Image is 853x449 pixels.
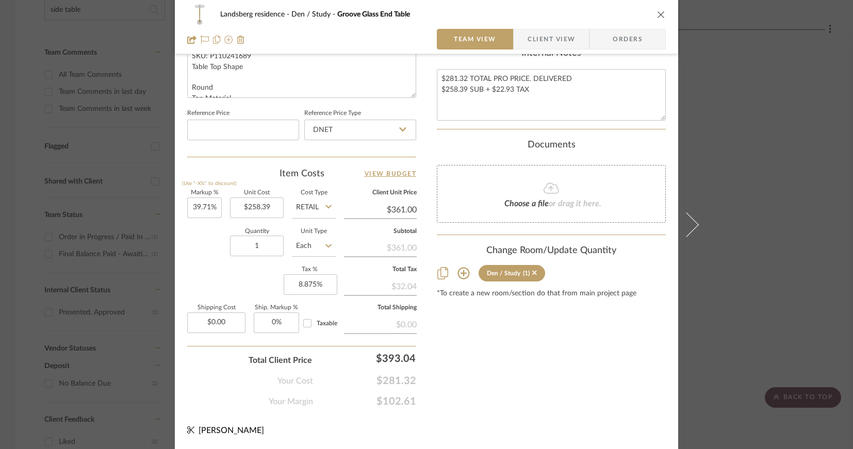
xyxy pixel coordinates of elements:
div: Change Room/Update Quantity [437,245,666,257]
label: Markup % [187,190,222,195]
div: Den / Study [487,270,520,277]
span: [PERSON_NAME] [199,426,264,435]
label: Cost Type [292,190,336,195]
div: *To create a new room/section do that from main project page [437,290,666,298]
span: Den / Study [291,11,337,18]
div: $32.04 [344,276,417,295]
label: Unit Type [292,229,336,234]
div: Item Costs [187,168,416,180]
span: Team View [454,29,496,49]
div: Documents [437,140,666,151]
span: Client View [528,29,575,49]
label: Total Shipping [344,305,417,310]
a: View Budget [365,168,417,180]
label: Tax % [284,267,336,272]
span: Your Cost [277,375,313,387]
span: Taxable [317,320,337,326]
span: Orders [601,29,654,49]
label: Quantity [230,229,284,234]
label: Reference Price Type [304,111,361,116]
span: Landsberg residence [220,11,291,18]
label: Shipping Cost [187,305,245,310]
span: Total Client Price [249,354,312,367]
span: Groove Glass End Table [337,11,410,18]
label: Subtotal [344,229,417,234]
span: $281.32 [313,375,416,387]
span: Your Margin [269,395,313,408]
div: $0.00 [344,314,417,333]
button: close [657,10,666,19]
label: Client Unit Price [344,190,417,195]
img: b89f9729-18e7-454c-bb17-3c0fc6a3e324_48x40.jpg [187,4,212,25]
img: Remove from project [237,36,245,44]
label: Total Tax [344,267,417,272]
label: Reference Price [187,111,229,116]
span: $102.61 [313,395,416,408]
div: (1) [523,270,530,277]
div: $361.00 [344,238,417,256]
label: Ship. Markup % [254,305,299,310]
div: $393.04 [317,348,420,369]
label: Unit Cost [230,190,284,195]
span: Choose a file [504,199,549,208]
span: or drag it here. [549,199,601,208]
